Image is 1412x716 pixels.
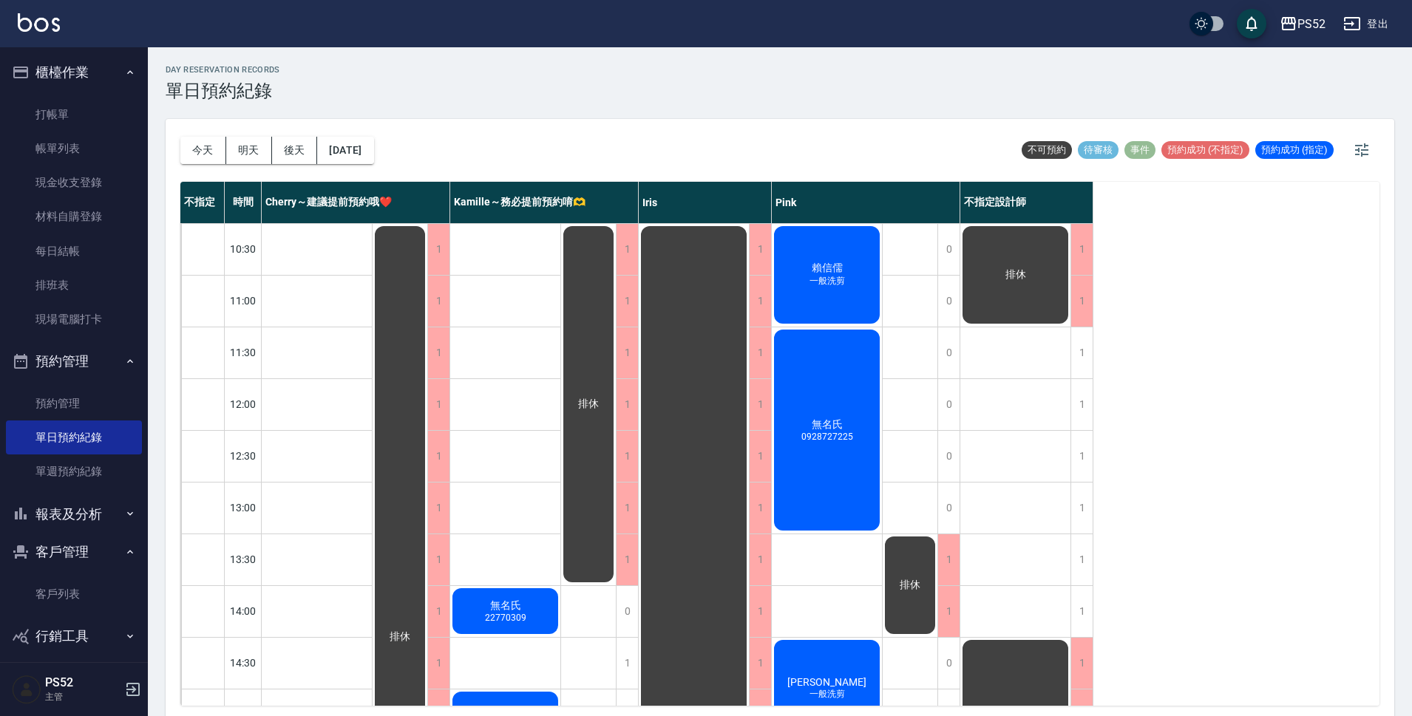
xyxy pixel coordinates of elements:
a: 每日結帳 [6,234,142,268]
span: 排休 [1002,268,1029,282]
div: 1 [616,483,638,533]
div: 0 [937,379,960,430]
div: 0 [937,327,960,378]
div: 1 [427,586,449,637]
span: 22770309 [482,613,529,623]
div: 1 [616,534,638,585]
div: 1 [427,431,449,482]
div: 1 [1070,276,1093,327]
span: 排休 [897,579,923,592]
button: 櫃檯作業 [6,53,142,92]
a: 單日預約紀錄 [6,420,142,454]
button: [DATE] [317,137,373,164]
div: 12:30 [225,430,262,482]
div: Pink [772,182,960,223]
div: 0 [937,276,960,327]
a: 客戶列表 [6,577,142,611]
div: 1 [1070,638,1093,689]
div: 0 [937,638,960,689]
button: 客戶管理 [6,533,142,571]
span: 無名氏 [809,418,846,432]
a: 現場電腦打卡 [6,302,142,336]
img: Person [12,675,41,704]
div: 13:30 [225,533,262,585]
a: 帳單列表 [6,132,142,166]
div: 1 [1070,586,1093,637]
div: 1 [1070,224,1093,275]
div: 1 [427,534,449,585]
button: 登出 [1337,10,1394,38]
div: 不指定 [180,182,225,223]
div: 1 [427,327,449,378]
span: 不可預約 [1022,143,1072,157]
span: 預約成功 (不指定) [1161,143,1249,157]
span: 待審核 [1078,143,1119,157]
span: 賴信儒 [809,262,846,275]
div: 1 [749,483,771,533]
div: 1 [1070,483,1093,533]
div: Cherry～建議提前預約哦❤️ [262,182,450,223]
span: 0928727225 [798,432,856,442]
span: [PERSON_NAME] [784,676,869,688]
div: 1 [749,534,771,585]
div: 不指定設計師 [960,182,1093,223]
span: 排休 [575,398,602,411]
div: 1 [616,224,638,275]
div: 1 [749,638,771,689]
div: 11:00 [225,275,262,327]
span: 事件 [1124,143,1155,157]
div: 11:30 [225,327,262,378]
div: 0 [937,431,960,482]
div: Iris [639,182,772,223]
div: 1 [427,483,449,533]
div: Kamille～務必提前預約唷🫶 [450,182,639,223]
button: PS52 [1274,9,1331,39]
span: 一般洗剪 [807,688,848,700]
a: 預約管理 [6,386,142,420]
div: 1 [427,224,449,275]
p: 主管 [45,690,121,703]
div: 1 [427,379,449,430]
a: 排班表 [6,268,142,302]
h5: PS52 [45,675,121,690]
h2: day Reservation records [166,65,280,75]
div: 0 [616,586,638,637]
span: 一般洗剪 [807,275,848,287]
div: 1 [749,327,771,378]
div: 1 [427,638,449,689]
div: 1 [1070,534,1093,585]
div: 12:00 [225,378,262,430]
button: 報表及分析 [6,495,142,533]
div: 1 [749,224,771,275]
div: 14:00 [225,585,262,637]
h3: 單日預約紀錄 [166,81,280,101]
div: 1 [427,276,449,327]
div: 1 [1070,379,1093,430]
a: 單週預約紀錄 [6,454,142,488]
div: 1 [937,534,960,585]
div: 1 [749,379,771,430]
a: 現金收支登錄 [6,166,142,200]
button: 後天 [272,137,318,164]
div: 13:00 [225,482,262,533]
div: 1 [749,276,771,327]
button: 行銷工具 [6,617,142,655]
button: 預約管理 [6,342,142,381]
div: 1 [616,431,638,482]
div: 10:30 [225,223,262,275]
div: 1 [616,276,638,327]
div: 1 [1070,431,1093,482]
img: Logo [18,13,60,32]
div: 時間 [225,182,262,223]
button: 明天 [226,137,272,164]
div: 1 [616,327,638,378]
span: 預約成功 (指定) [1255,143,1334,157]
button: 今天 [180,137,226,164]
div: PS52 [1297,15,1326,33]
div: 14:30 [225,637,262,689]
div: 1 [749,431,771,482]
button: save [1237,9,1266,38]
span: 無名氏 [487,599,524,613]
a: 材料自購登錄 [6,200,142,233]
div: 1 [1070,327,1093,378]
